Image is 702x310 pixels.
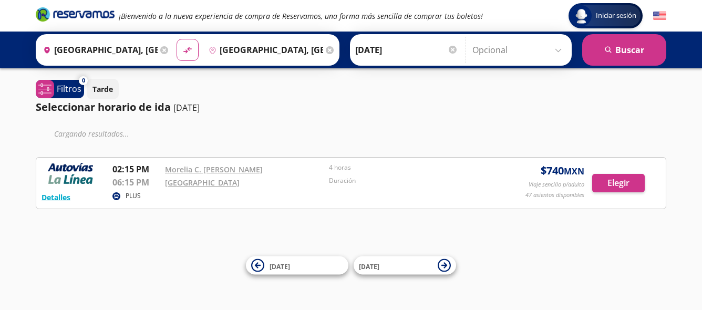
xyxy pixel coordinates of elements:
button: Elegir [592,174,645,192]
a: Brand Logo [36,6,115,25]
span: 0 [82,76,85,85]
p: Filtros [57,82,81,95]
p: 02:15 PM [112,163,160,175]
button: [DATE] [246,256,348,275]
button: Buscar [582,34,666,66]
p: Duración [329,176,488,185]
input: Opcional [472,37,566,63]
p: 4 horas [329,163,488,172]
p: Tarde [92,84,113,95]
p: PLUS [126,191,141,201]
input: Buscar Destino [204,37,323,63]
p: 06:15 PM [112,176,160,189]
em: ¡Bienvenido a la nueva experiencia de compra de Reservamos, una forma más sencilla de comprar tus... [119,11,483,21]
p: Viaje sencillo p/adulto [529,180,584,189]
button: English [653,9,666,23]
span: Iniciar sesión [592,11,641,21]
img: RESERVAMOS [42,163,99,184]
a: Morelia C. [PERSON_NAME] [165,164,263,174]
em: Cargando resultados ... [54,129,129,139]
p: 47 asientos disponibles [525,191,584,200]
small: MXN [564,166,584,177]
button: Tarde [87,79,119,99]
i: Brand Logo [36,6,115,22]
span: [DATE] [359,262,379,271]
p: Seleccionar horario de ida [36,99,171,115]
span: $ 740 [541,163,584,179]
p: [DATE] [173,101,200,114]
button: Detalles [42,192,70,203]
button: 0Filtros [36,80,84,98]
input: Elegir Fecha [355,37,458,63]
a: [GEOGRAPHIC_DATA] [165,178,240,188]
input: Buscar Origen [39,37,158,63]
button: [DATE] [354,256,456,275]
span: [DATE] [270,262,290,271]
